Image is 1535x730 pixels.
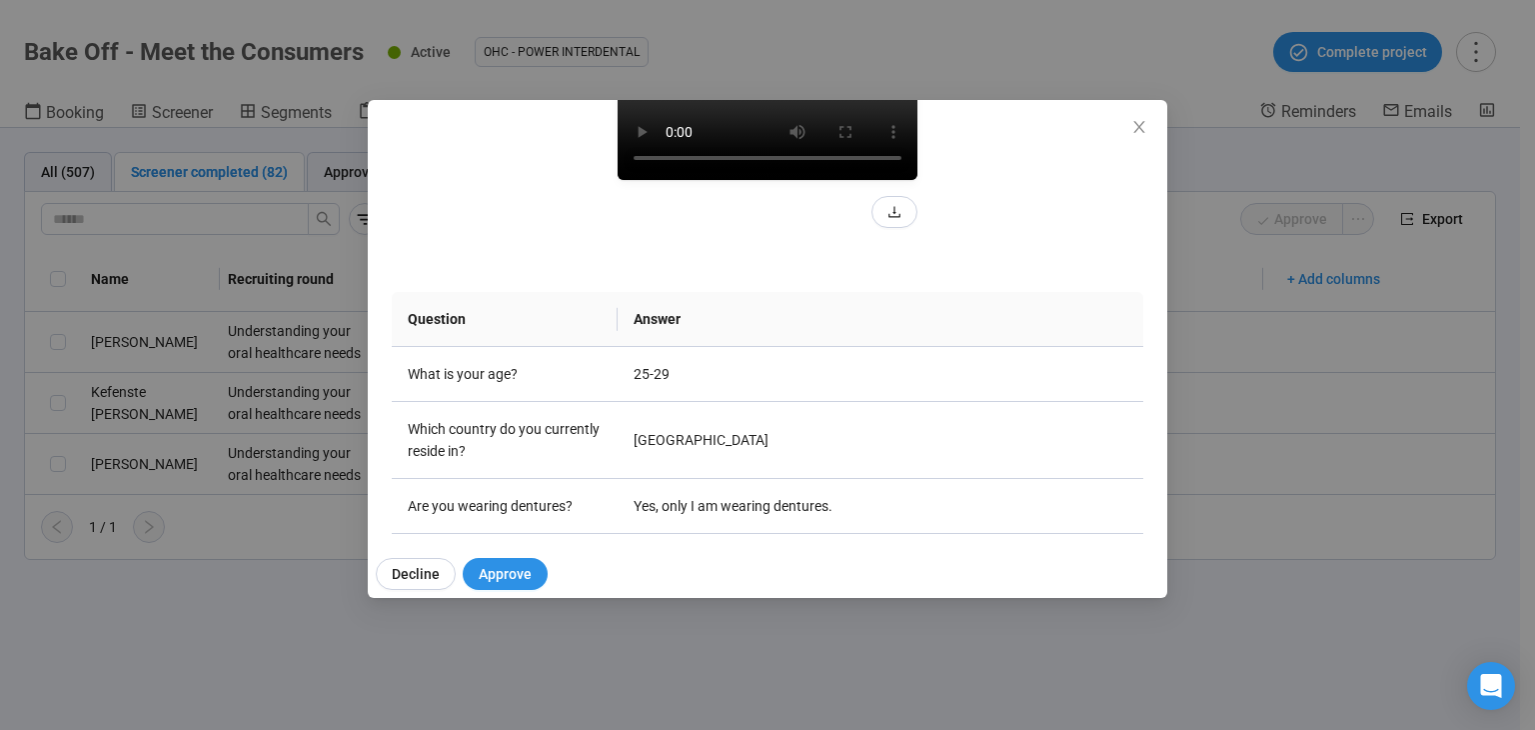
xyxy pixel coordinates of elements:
span: Decline [392,563,440,585]
button: Approve [463,558,548,590]
th: Question [392,292,618,347]
td: Are you wearing dentures? [392,479,618,534]
td: Which family members are wearing dentures? (Please specify relationship) [392,534,618,633]
td: Yes, only I am wearing dentures. [618,479,1143,534]
td: What is your age? [392,347,618,402]
span: Approve [479,563,532,585]
div: Open Intercom Messenger [1467,662,1515,710]
button: download [871,196,917,228]
span: download [887,205,901,219]
button: Close [1128,117,1150,139]
td: [GEOGRAPHIC_DATA] [618,402,1143,479]
td: 25-29 [618,347,1143,402]
td: Which country do you currently reside in? [392,402,618,479]
button: Decline [376,558,456,590]
th: Answer [618,292,1143,347]
span: close [1131,119,1147,135]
